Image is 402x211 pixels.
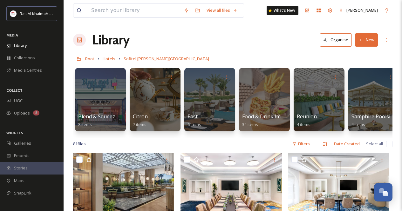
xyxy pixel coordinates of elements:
[355,33,378,46] button: New
[242,122,258,127] span: 34 items
[242,114,292,127] a: Food & Drink Images34 items
[14,43,27,49] span: Library
[267,6,298,15] a: What's New
[14,153,30,159] span: Embeds
[14,140,31,146] span: Galleries
[88,3,181,17] input: Search your library
[124,55,209,63] a: Sofitel [PERSON_NAME][GEOGRAPHIC_DATA]
[78,113,144,120] span: Blend & Squeeze Beach Bar
[203,4,241,16] a: View all files
[6,88,23,93] span: COLLECT
[10,10,17,17] img: Logo_RAKTDA_RGB-01.png
[20,10,110,16] span: Ras Al Khaimah Tourism Development Authority
[187,113,198,120] span: East
[133,113,148,120] span: Citron
[14,178,24,184] span: Maps
[320,33,352,46] button: Organise
[297,122,310,127] span: 4 items
[297,114,317,127] a: Reunion4 items
[92,30,130,49] a: Library
[6,130,23,135] span: WIDGETS
[85,56,94,62] span: Root
[73,141,86,147] span: 81 file s
[78,122,92,127] span: 8 items
[351,122,365,127] span: 4 items
[336,4,381,16] a: [PERSON_NAME]
[6,33,18,37] span: MEDIA
[14,190,31,196] span: SnapLink
[374,183,392,201] button: Open Chat
[297,113,317,120] span: Reunion
[14,110,30,116] span: Uploads
[103,55,115,63] a: Hotels
[85,55,94,63] a: Root
[346,7,378,13] span: [PERSON_NAME]
[14,55,35,61] span: Collections
[133,114,148,127] a: Citron7 items
[124,56,209,62] span: Sofitel [PERSON_NAME][GEOGRAPHIC_DATA]
[78,114,144,127] a: Blend & Squeeze Beach Bar8 items
[14,165,28,171] span: Stories
[14,67,42,73] span: Media Centres
[366,141,383,147] span: Select all
[133,122,146,127] span: 7 items
[242,113,292,120] span: Food & Drink Images
[14,98,23,104] span: UGC
[187,114,201,127] a: East6 items
[187,122,201,127] span: 6 items
[289,138,313,150] div: Filters
[103,56,115,62] span: Hotels
[33,110,39,115] div: 8
[331,138,363,150] div: Date Created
